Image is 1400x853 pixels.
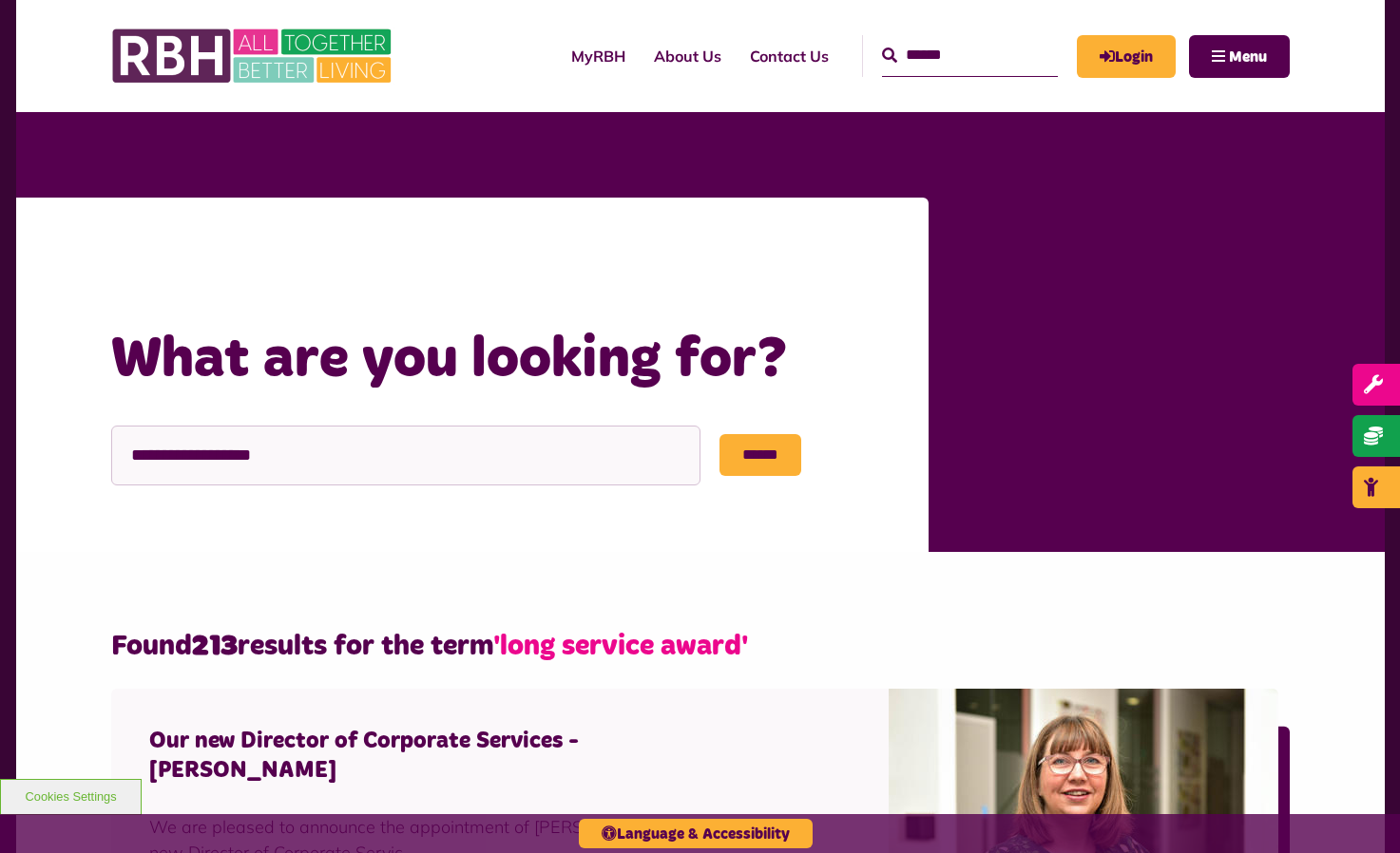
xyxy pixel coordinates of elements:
iframe: Netcall Web Assistant for live chat [1314,768,1400,853]
a: About Us [640,30,736,82]
span: 'long service award' [493,632,748,660]
a: What are you looking for? [293,251,508,273]
img: RBH [111,19,396,93]
h1: What are you looking for? [111,323,891,397]
strong: 213 [192,632,238,660]
h2: Found results for the term [111,628,1290,665]
a: Home [221,251,268,273]
span: Menu [1229,49,1267,65]
a: MyRBH [557,30,640,82]
button: Navigation [1189,35,1290,78]
button: Language & Accessibility [579,819,813,848]
a: Contact Us [736,30,843,82]
a: MyRBH [1077,35,1176,78]
h4: Our new Director of Corporate Services - [PERSON_NAME] [149,727,737,786]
